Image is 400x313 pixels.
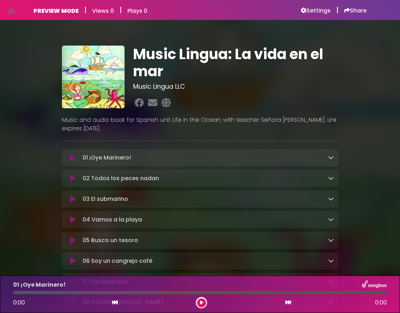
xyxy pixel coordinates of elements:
[62,46,125,108] img: 1gTXAiTTHPbHeG12ZIqQ
[127,7,147,14] h6: Plays 0
[13,281,66,289] p: 01 ¡Oye Marinero!
[33,7,79,14] h6: PREVIEW MODE
[83,195,128,203] p: 03 El submarino
[362,280,387,289] img: songbox-logo-white.png
[344,7,367,14] a: Share
[84,6,86,14] h5: |
[120,6,122,14] h5: |
[83,215,142,224] p: 04 Vamos a la playa
[13,298,25,307] span: 0:00
[83,236,138,245] p: 05 Busco un tesoro
[301,7,331,14] a: Settings
[92,7,114,14] h6: Views 0
[83,174,159,183] p: 02 Todos los peces nadan
[83,153,131,162] p: 01 ¡Oye Marinero!
[336,6,338,14] h5: |
[83,257,152,265] p: 06 Soy un cangrejo café
[375,298,387,307] span: 0:00
[133,46,338,80] h1: Music Lingua: La vida en el mar
[133,83,338,90] h3: Music Lingua LLC
[62,116,338,133] p: Music and audio book for Spanish unit Life in the Ocean, with teacher Señora [PERSON_NAME]. Link ...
